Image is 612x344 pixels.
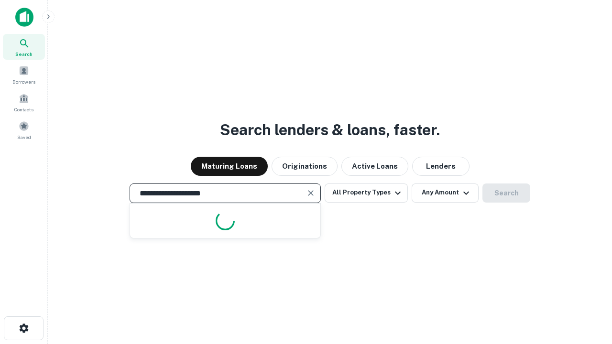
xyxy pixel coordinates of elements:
[220,118,440,141] h3: Search lenders & loans, faster.
[564,268,612,313] iframe: Chat Widget
[3,62,45,87] a: Borrowers
[17,133,31,141] span: Saved
[14,106,33,113] span: Contacts
[15,8,33,27] img: capitalize-icon.png
[191,157,268,176] button: Maturing Loans
[325,183,408,203] button: All Property Types
[304,186,317,200] button: Clear
[3,117,45,143] a: Saved
[12,78,35,86] span: Borrowers
[341,157,408,176] button: Active Loans
[3,34,45,60] a: Search
[15,50,33,58] span: Search
[3,89,45,115] a: Contacts
[412,157,470,176] button: Lenders
[412,183,479,203] button: Any Amount
[272,157,338,176] button: Originations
